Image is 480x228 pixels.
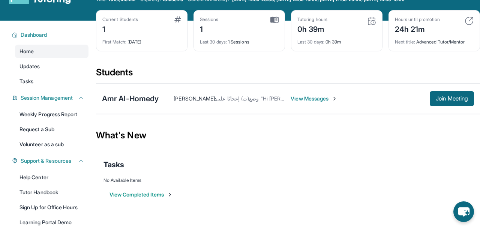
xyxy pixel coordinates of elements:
span: Support & Resources [21,157,71,165]
button: Session Management [18,94,84,102]
button: Dashboard [18,31,84,39]
div: 1 [102,22,138,34]
img: card [367,16,376,25]
img: card [174,16,181,22]
div: Students [96,66,480,83]
div: No Available Items [103,177,472,183]
a: Tasks [15,75,88,88]
a: Weekly Progress Report [15,108,88,121]
div: 1 [200,22,219,34]
img: Chevron-Right [331,96,337,102]
div: 24h 21m [395,22,440,34]
img: card [270,16,279,23]
span: Tasks [103,159,124,170]
a: Home [15,45,88,58]
span: Last 30 days : [297,39,324,45]
span: [PERSON_NAME] : [174,95,216,102]
div: 1 Sessions [200,34,279,45]
span: Next title : [395,39,415,45]
span: Dashboard [21,31,47,39]
a: Request a Sub [15,123,88,136]
span: Tasks [19,78,33,85]
div: [DATE] [102,34,181,45]
div: 0h 39m [297,22,327,34]
div: Amr Al-Homedy [102,93,159,104]
div: Sessions [200,16,219,22]
div: 0h 39m [297,34,376,45]
a: Tutor Handbook [15,186,88,199]
button: View Completed Items [109,191,173,198]
button: Support & Resources [18,157,84,165]
div: Current Students [102,16,138,22]
span: First Match : [102,39,126,45]
div: What's New [96,119,480,152]
img: card [465,16,474,25]
span: Updates [19,63,40,70]
div: Hours until promotion [395,16,440,22]
span: Join Meeting [436,96,468,101]
span: Session Management [21,94,73,102]
button: Join Meeting [430,91,474,106]
span: Home [19,48,34,55]
a: Help Center [15,171,88,184]
span: View Messages [291,95,337,102]
a: Updates [15,60,88,73]
span: Last 30 days : [200,39,227,45]
button: chat-button [453,201,474,222]
div: Advanced Tutor/Mentor [395,34,474,45]
a: Sign Up for Office Hours [15,201,88,214]
div: Tutoring hours [297,16,327,22]
a: Volunteer as a sub [15,138,88,151]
